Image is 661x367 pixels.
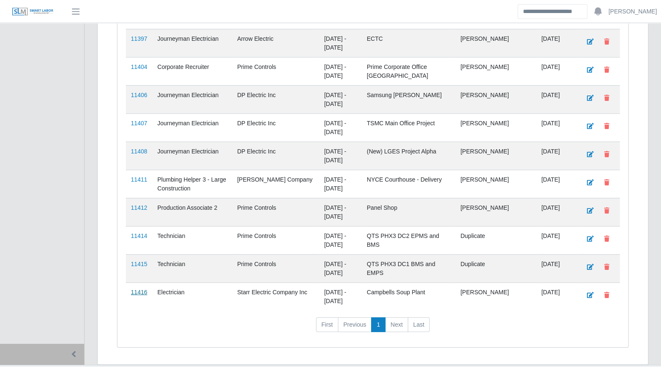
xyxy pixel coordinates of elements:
[536,57,576,85] td: [DATE]
[232,85,319,114] td: DP Electric Inc
[455,85,536,114] td: [PERSON_NAME]
[152,114,232,142] td: Journeyman Electrician
[131,120,147,127] a: 11407
[12,7,54,16] img: SLM Logo
[131,232,147,239] a: 11414
[319,198,361,226] td: [DATE] - [DATE]
[608,7,657,16] a: [PERSON_NAME]
[455,142,536,170] td: [PERSON_NAME]
[362,29,456,57] td: ECTC
[232,29,319,57] td: Arrow Electric
[232,283,319,311] td: Starr Electric Company Inc
[455,254,536,283] td: Duplicate
[319,142,361,170] td: [DATE] - [DATE]
[536,226,576,254] td: [DATE]
[131,289,147,296] a: 11416
[536,283,576,311] td: [DATE]
[455,198,536,226] td: [PERSON_NAME]
[232,198,319,226] td: Prime Controls
[371,317,385,333] a: 1
[131,35,147,42] a: 11397
[232,226,319,254] td: Prime Controls
[131,148,147,155] a: 11408
[362,226,456,254] td: QTS PHX3 DC2 EPMS and BMS
[362,114,456,142] td: TSMC Main Office Project
[152,198,232,226] td: Production Associate 2
[362,198,456,226] td: Panel Shop
[232,170,319,198] td: [PERSON_NAME] Company
[319,29,361,57] td: [DATE] - [DATE]
[131,92,147,98] a: 11406
[362,57,456,85] td: Prime Corporate Office [GEOGRAPHIC_DATA]
[131,204,147,211] a: 11412
[536,29,576,57] td: [DATE]
[152,254,232,283] td: Technician
[362,254,456,283] td: QTS PHX3 DC1 BMS and EMPS
[319,254,361,283] td: [DATE] - [DATE]
[152,29,232,57] td: Journeyman Electrician
[319,85,361,114] td: [DATE] - [DATE]
[232,57,319,85] td: Prime Controls
[126,317,620,339] nav: pagination
[319,57,361,85] td: [DATE] - [DATE]
[319,226,361,254] td: [DATE] - [DATE]
[232,114,319,142] td: DP Electric Inc
[536,254,576,283] td: [DATE]
[152,170,232,198] td: Plumbing Helper 3 - Large Construction
[455,283,536,311] td: [PERSON_NAME]
[362,142,456,170] td: (New) LGES Project Alpha
[536,85,576,114] td: [DATE]
[536,114,576,142] td: [DATE]
[362,283,456,311] td: Campbells Soup Plant
[362,170,456,198] td: NYCE Courthouse - Delivery
[518,4,587,19] input: Search
[536,198,576,226] td: [DATE]
[455,170,536,198] td: [PERSON_NAME]
[131,176,147,183] a: 11411
[152,85,232,114] td: Journeyman Electrician
[131,63,147,70] a: 11404
[536,142,576,170] td: [DATE]
[319,283,361,311] td: [DATE] - [DATE]
[455,114,536,142] td: [PERSON_NAME]
[232,254,319,283] td: Prime Controls
[319,170,361,198] td: [DATE] - [DATE]
[455,226,536,254] td: Duplicate
[152,283,232,311] td: Electrician
[232,142,319,170] td: DP Electric Inc
[455,29,536,57] td: [PERSON_NAME]
[319,114,361,142] td: [DATE] - [DATE]
[536,170,576,198] td: [DATE]
[131,261,147,267] a: 11415
[362,85,456,114] td: Samsung [PERSON_NAME]
[455,57,536,85] td: [PERSON_NAME]
[152,57,232,85] td: Corporate Recruiter
[152,142,232,170] td: Journeyman Electrician
[152,226,232,254] td: Technician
